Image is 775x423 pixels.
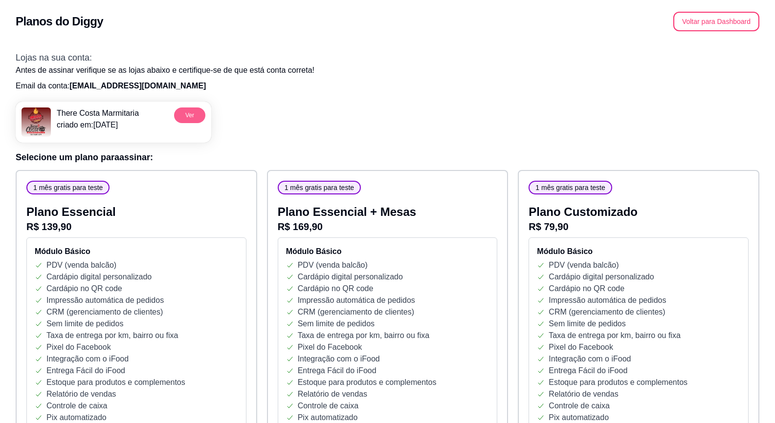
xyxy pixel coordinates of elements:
span: 1 mês gratis para teste [281,183,358,192]
a: menu logoThere Costa Marmitariacriado em:[DATE]Ver [16,102,211,143]
p: R$ 169,90 [278,220,498,233]
p: CRM (gerenciamento de clientes) [298,306,414,318]
p: R$ 139,90 [26,220,246,233]
p: Entrega Fácil do iFood [46,365,125,377]
p: Pixel do Facebook [549,341,613,353]
p: Cardápio no QR code [549,283,624,295]
h4: Módulo Básico [286,246,489,257]
p: Relatório de vendas [298,388,367,400]
p: Controle de caixa [46,400,108,412]
span: [EMAIL_ADDRESS][DOMAIN_NAME] [69,82,206,90]
p: Email da conta: [16,80,759,92]
p: Integração com o iFood [46,353,129,365]
h4: Módulo Básico [35,246,238,257]
h3: Lojas na sua conta: [16,51,759,64]
p: Pixel do Facebook [298,341,362,353]
p: Relatório de vendas [549,388,618,400]
p: Controle de caixa [298,400,359,412]
p: Sem limite de pedidos [298,318,375,330]
p: Plano Essencial [26,204,246,220]
img: menu logo [22,107,51,137]
p: Plano Essencial + Mesas [278,204,498,220]
span: 1 mês gratis para teste [29,183,107,192]
p: Cardápio no QR code [46,283,122,295]
button: Ver [174,107,205,123]
p: Sem limite de pedidos [549,318,625,330]
a: Voltar para Dashboard [673,17,759,25]
p: Entrega Fácil do iFood [549,365,627,377]
p: criado em: [DATE] [57,119,139,131]
p: Plano Customizado [529,204,749,220]
p: Relatório de vendas [46,388,116,400]
p: Impressão automática de pedidos [46,295,164,306]
p: CRM (gerenciamento de clientes) [46,306,163,318]
button: Voltar para Dashboard [673,12,759,31]
span: 1 mês gratis para teste [531,183,609,192]
p: PDV (venda balcão) [46,259,116,271]
p: Estoque para produtos e complementos [298,377,437,388]
p: Impressão automática de pedidos [298,295,415,306]
p: Integração com o iFood [549,353,631,365]
p: There Costa Marmitaria [57,107,139,119]
p: Estoque para produtos e complementos [46,377,185,388]
p: Pixel do Facebook [46,341,111,353]
p: PDV (venda balcão) [298,259,368,271]
p: R$ 79,90 [529,220,749,233]
p: PDV (venda balcão) [549,259,619,271]
p: Entrega Fácil do iFood [298,365,376,377]
p: Sem limite de pedidos [46,318,123,330]
p: Controle de caixa [549,400,610,412]
p: Taxa de entrega por km, bairro ou fixa [46,330,178,341]
p: Cardápio no QR code [298,283,374,295]
p: Cardápio digital personalizado [549,271,654,283]
p: Cardápio digital personalizado [298,271,403,283]
p: CRM (gerenciamento de clientes) [549,306,665,318]
p: Taxa de entrega por km, bairro ou fixa [549,330,680,341]
h4: Módulo Básico [537,246,740,257]
h3: Selecione um plano para assinar : [16,150,759,164]
p: Antes de assinar verifique se as lojas abaixo e certifique-se de que está conta correta! [16,64,759,76]
p: Taxa de entrega por km, bairro ou fixa [298,330,429,341]
p: Impressão automática de pedidos [549,295,666,306]
p: Integração com o iFood [298,353,380,365]
h2: Planos do Diggy [16,14,103,29]
p: Cardápio digital personalizado [46,271,152,283]
p: Estoque para produtos e complementos [549,377,687,388]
